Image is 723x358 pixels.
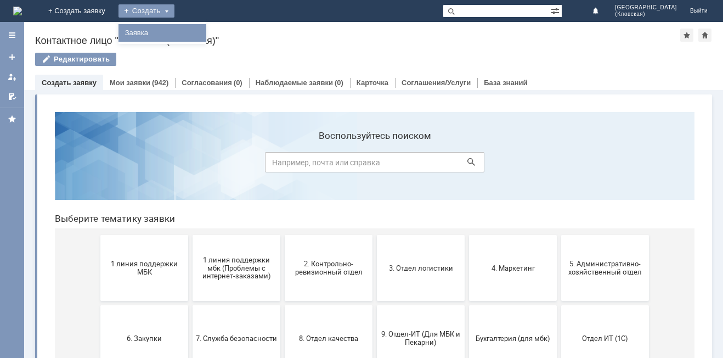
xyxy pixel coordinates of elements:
[331,272,419,338] button: Франчайзинг
[146,132,234,198] button: 1 линия поддержки мбк (Проблемы с интернет-заказами)
[680,29,693,42] div: Добавить в избранное
[118,4,174,18] div: Создать
[331,202,419,268] button: 9. Отдел-ИТ (Для МБК и Пекарни)
[58,297,139,314] span: Отдел-ИТ (Битрикс24 и CRM)
[9,110,648,121] header: Выберите тематику заявки
[518,231,600,239] span: Отдел ИТ (1С)
[335,79,343,87] div: (0)
[58,156,139,173] span: 1 линия поддержки МБК
[426,297,507,314] span: Это соглашение не активно!
[35,35,680,46] div: Контактное лицо "Смоленск (Кловская)"
[182,79,232,87] a: Согласования
[423,202,511,268] button: Бухгалтерия (для мбк)
[54,132,142,198] button: 1 линия поддержки МБК
[110,79,150,87] a: Мои заявки
[518,293,600,317] span: [PERSON_NAME]. Услуги ИТ для МБК (оформляет L1)
[54,202,142,268] button: 6. Закупки
[615,11,677,18] span: (Кловская)
[334,160,415,169] span: 3. Отдел логистики
[42,79,97,87] a: Создать заявку
[426,160,507,169] span: 4. Маркетинг
[219,27,438,38] label: Воспользуйтесь поиском
[121,26,204,40] a: Заявка
[518,156,600,173] span: 5. Административно-хозяйственный отдел
[219,49,438,69] input: Например, почта или справка
[3,88,21,105] a: Мои согласования
[426,231,507,239] span: Бухгалтерия (для мбк)
[331,132,419,198] button: 3. Отдел логистики
[615,4,677,11] span: [GEOGRAPHIC_DATA]
[234,79,242,87] div: (0)
[3,68,21,86] a: Мои заявки
[150,301,231,309] span: Отдел-ИТ (Офис)
[698,29,711,42] div: Сделать домашней страницей
[423,272,511,338] button: Это соглашение не активно!
[515,272,603,338] button: [PERSON_NAME]. Услуги ИТ для МБК (оформляет L1)
[13,7,22,15] a: Перейти на домашнюю страницу
[484,79,527,87] a: База знаний
[150,231,231,239] span: 7. Служба безопасности
[515,202,603,268] button: Отдел ИТ (1С)
[334,227,415,243] span: 9. Отдел-ИТ (Для МБК и Пекарни)
[242,156,323,173] span: 2. Контрольно-ревизионный отдел
[242,231,323,239] span: 8. Отдел качества
[334,301,415,309] span: Франчайзинг
[146,202,234,268] button: 7. Служба безопасности
[242,301,323,309] span: Финансовый отдел
[13,7,22,15] img: logo
[54,272,142,338] button: Отдел-ИТ (Битрикс24 и CRM)
[150,152,231,177] span: 1 линия поддержки мбк (Проблемы с интернет-заказами)
[239,202,326,268] button: 8. Отдел качества
[402,79,471,87] a: Соглашения/Услуги
[357,79,388,87] a: Карточка
[239,132,326,198] button: 2. Контрольно-ревизионный отдел
[256,79,333,87] a: Наблюдаемые заявки
[152,79,168,87] div: (942)
[551,5,562,15] span: Расширенный поиск
[146,272,234,338] button: Отдел-ИТ (Офис)
[58,231,139,239] span: 6. Закупки
[423,132,511,198] button: 4. Маркетинг
[515,132,603,198] button: 5. Административно-хозяйственный отдел
[3,48,21,66] a: Создать заявку
[239,272,326,338] button: Финансовый отдел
